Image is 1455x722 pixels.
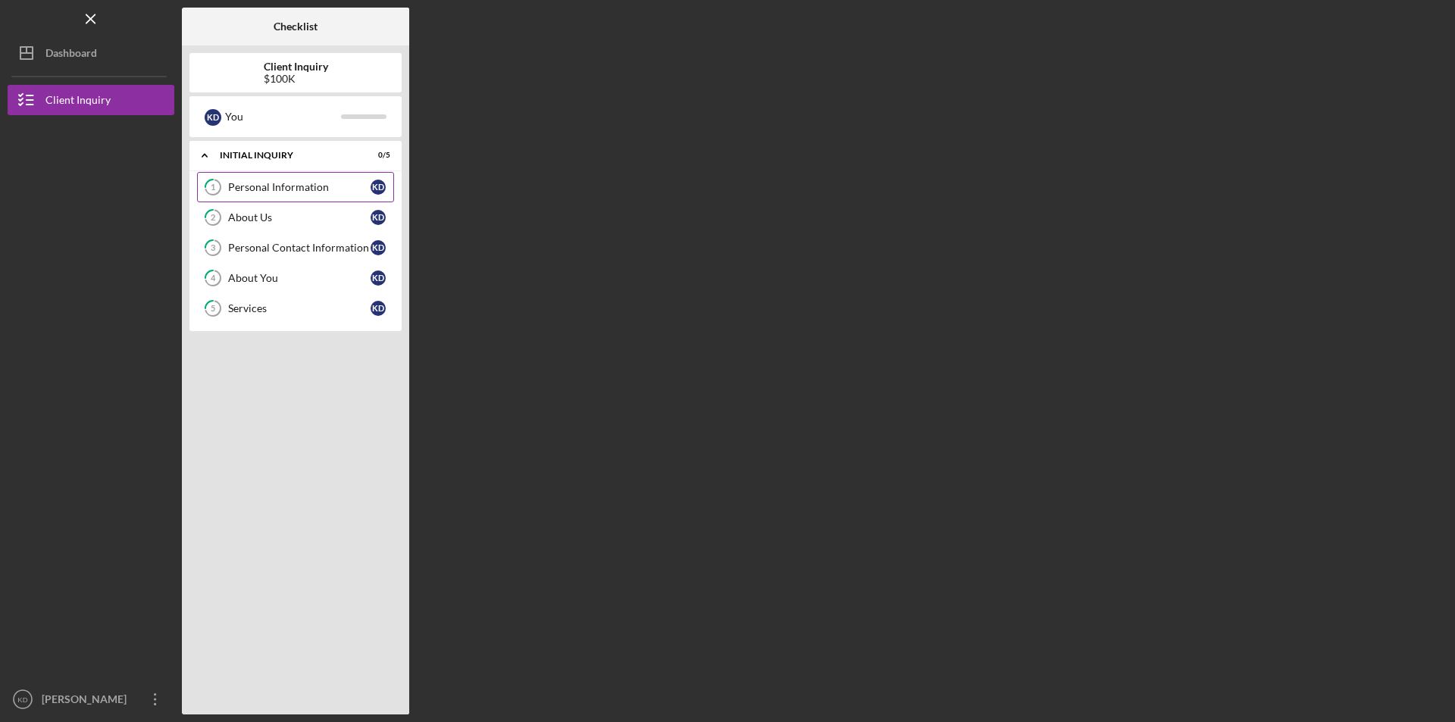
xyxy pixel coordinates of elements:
[371,270,386,286] div: K D
[8,38,174,68] button: Dashboard
[228,272,371,284] div: About You
[205,109,221,126] div: K D
[264,61,328,73] b: Client Inquiry
[211,183,215,192] tspan: 1
[371,240,386,255] div: K D
[211,273,216,283] tspan: 4
[8,684,174,714] button: KD[PERSON_NAME] [PERSON_NAME]
[197,172,394,202] a: 1Personal InformationKD
[211,304,215,314] tspan: 5
[228,211,371,223] div: About Us
[363,151,390,160] div: 0 / 5
[228,242,371,254] div: Personal Contact Information
[225,104,341,130] div: You
[45,38,97,72] div: Dashboard
[197,202,394,233] a: 2About UsKD
[228,181,371,193] div: Personal Information
[371,210,386,225] div: K D
[228,302,371,314] div: Services
[274,20,318,33] b: Checklist
[197,263,394,293] a: 4About YouKD
[211,213,215,223] tspan: 2
[264,73,328,85] div: $100K
[371,301,386,316] div: K D
[220,151,352,160] div: Initial Inquiry
[17,695,27,704] text: KD
[211,243,215,253] tspan: 3
[45,85,111,119] div: Client Inquiry
[8,85,174,115] button: Client Inquiry
[371,180,386,195] div: K D
[197,233,394,263] a: 3Personal Contact InformationKD
[197,293,394,323] a: 5ServicesKD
